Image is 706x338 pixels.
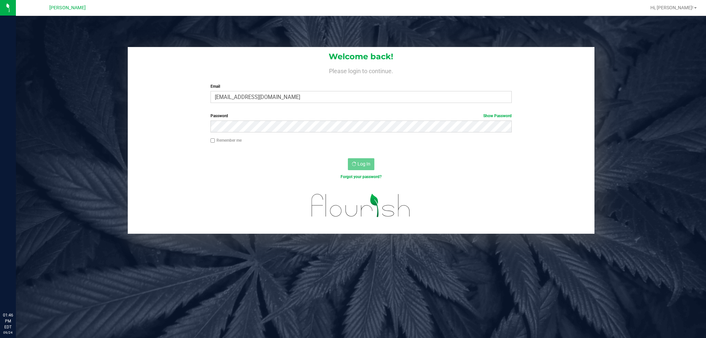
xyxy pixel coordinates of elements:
[3,330,13,335] p: 09/24
[483,114,512,118] a: Show Password
[211,138,215,143] input: Remember me
[3,312,13,330] p: 01:46 PM EDT
[211,114,228,118] span: Password
[303,187,419,224] img: flourish_logo.svg
[211,83,512,89] label: Email
[211,137,242,143] label: Remember me
[341,174,382,179] a: Forgot your password?
[128,52,594,61] h1: Welcome back!
[49,5,86,11] span: [PERSON_NAME]
[650,5,693,10] span: Hi, [PERSON_NAME]!
[128,66,594,74] h4: Please login to continue.
[357,161,370,167] span: Log In
[348,158,374,170] button: Log In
